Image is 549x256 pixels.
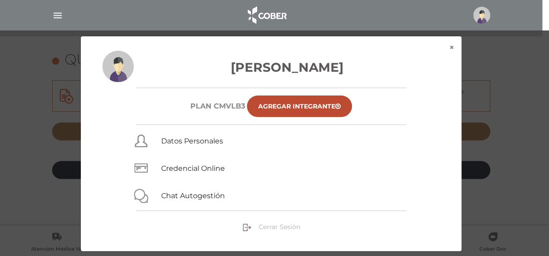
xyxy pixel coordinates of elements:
[190,102,245,110] h6: Plan CMVLB3
[242,222,300,230] a: Cerrar Sesión
[102,51,134,82] img: profile-placeholder.svg
[161,191,225,200] a: Chat Autogestión
[102,58,440,77] h3: [PERSON_NAME]
[259,223,300,231] span: Cerrar Sesión
[52,10,63,21] img: Cober_menu-lines-white.svg
[161,137,223,145] a: Datos Personales
[242,223,251,232] img: sign-out.png
[247,95,352,117] a: Agregar Integrante
[243,4,290,26] img: logo_cober_home-white.png
[473,7,490,24] img: profile-placeholder.svg
[442,36,461,59] button: ×
[161,164,225,173] a: Credencial Online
